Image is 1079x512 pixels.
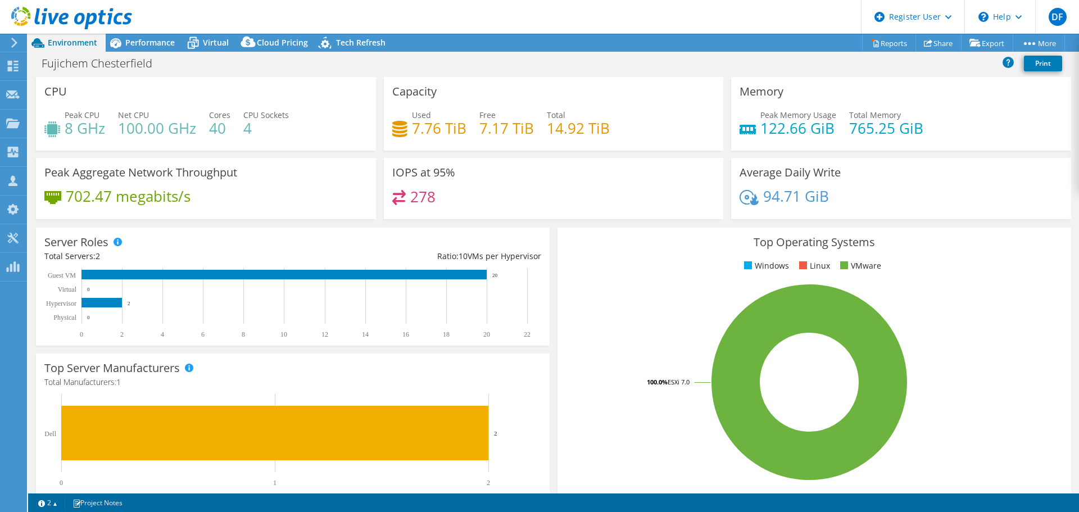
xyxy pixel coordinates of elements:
[1024,56,1062,71] a: Print
[128,301,130,306] text: 2
[60,479,63,487] text: 0
[443,330,450,338] text: 18
[161,330,164,338] text: 4
[44,250,293,262] div: Total Servers:
[243,110,289,120] span: CPU Sockets
[547,122,610,134] h4: 14.92 TiB
[293,250,541,262] div: Ratio: VMs per Hypervisor
[741,260,789,272] li: Windows
[201,330,205,338] text: 6
[44,362,180,374] h3: Top Server Manufacturers
[80,330,83,338] text: 0
[487,479,490,487] text: 2
[273,479,276,487] text: 1
[336,37,386,48] span: Tech Refresh
[837,260,881,272] li: VMware
[321,330,328,338] text: 12
[257,37,308,48] span: Cloud Pricing
[209,110,230,120] span: Cores
[849,110,901,120] span: Total Memory
[849,122,923,134] h4: 765.25 GiB
[44,166,237,179] h3: Peak Aggregate Network Throughput
[647,378,668,386] tspan: 100.0%
[483,330,490,338] text: 20
[362,330,369,338] text: 14
[65,110,99,120] span: Peak CPU
[58,286,77,293] text: Virtual
[402,330,409,338] text: 16
[243,122,289,134] h4: 4
[44,85,67,98] h3: CPU
[862,34,916,52] a: Reports
[48,37,97,48] span: Environment
[412,122,466,134] h4: 7.76 TiB
[120,330,124,338] text: 2
[125,37,175,48] span: Performance
[479,110,496,120] span: Free
[209,122,230,134] h4: 40
[46,300,76,307] text: Hypervisor
[668,378,690,386] tspan: ESXi 7.0
[118,122,196,134] h4: 100.00 GHz
[392,166,455,179] h3: IOPS at 95%
[37,57,170,70] h1: Fujichem Chesterfield
[242,330,245,338] text: 8
[66,190,191,202] h4: 702.47 megabits/s
[118,110,149,120] span: Net CPU
[44,430,56,438] text: Dell
[87,315,90,320] text: 0
[915,34,962,52] a: Share
[760,110,836,120] span: Peak Memory Usage
[392,85,437,98] h3: Capacity
[547,110,565,120] span: Total
[48,271,76,279] text: Guest VM
[44,236,108,248] h3: Server Roles
[763,190,829,202] h4: 94.71 GiB
[87,287,90,292] text: 0
[961,34,1013,52] a: Export
[494,430,497,437] text: 2
[566,236,1063,248] h3: Top Operating Systems
[65,496,130,510] a: Project Notes
[479,122,534,134] h4: 7.17 TiB
[524,330,531,338] text: 22
[1049,8,1067,26] span: DF
[796,260,830,272] li: Linux
[1013,34,1065,52] a: More
[53,314,76,321] text: Physical
[412,110,431,120] span: Used
[978,12,989,22] svg: \n
[280,330,287,338] text: 10
[459,251,468,261] span: 10
[116,377,121,387] span: 1
[760,122,836,134] h4: 122.66 GiB
[44,376,541,388] h4: Total Manufacturers:
[492,273,498,278] text: 20
[65,122,105,134] h4: 8 GHz
[410,191,436,203] h4: 278
[740,166,841,179] h3: Average Daily Write
[30,496,65,510] a: 2
[96,251,100,261] span: 2
[740,85,783,98] h3: Memory
[203,37,229,48] span: Virtual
